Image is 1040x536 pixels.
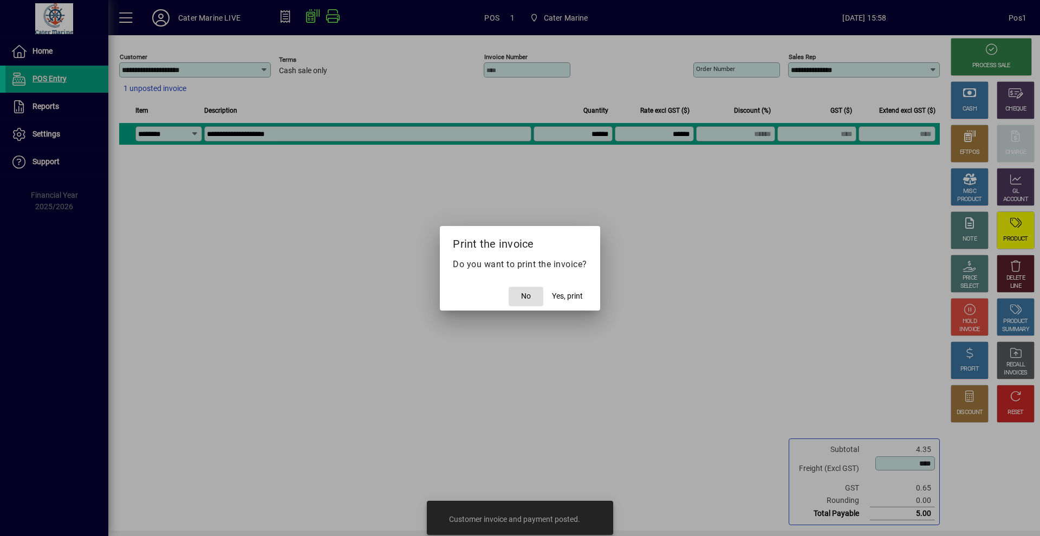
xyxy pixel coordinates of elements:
h2: Print the invoice [440,226,600,257]
span: No [521,290,531,302]
button: Yes, print [548,287,587,306]
button: No [509,287,543,306]
span: Yes, print [552,290,583,302]
p: Do you want to print the invoice? [453,258,587,271]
